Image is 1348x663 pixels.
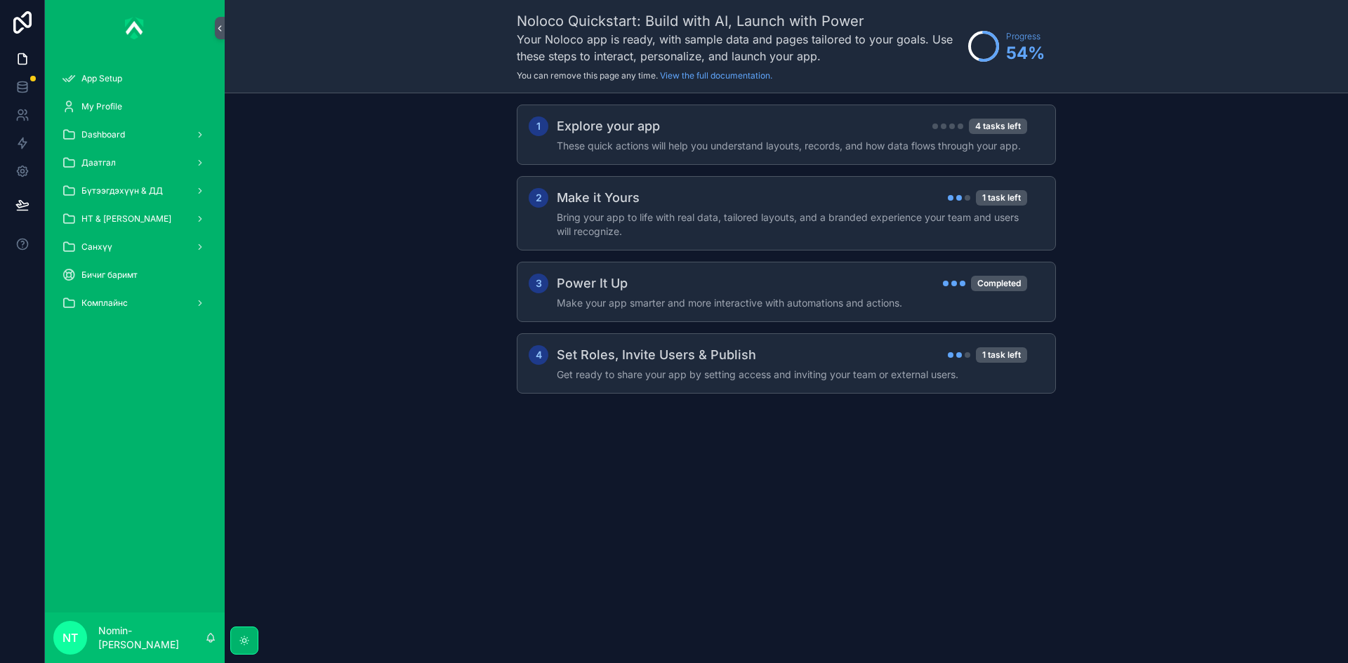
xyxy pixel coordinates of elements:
span: NT [62,629,78,646]
h3: Your Noloco app is ready, with sample data and pages tailored to your goals. Use these steps to i... [517,31,961,65]
a: Бүтээгдэхүүн & ДД [53,178,216,203]
span: Dashboard [81,129,125,140]
p: Nomin-[PERSON_NAME] [98,624,205,652]
span: You can remove this page any time. [517,70,658,81]
a: Комплайнс [53,290,216,316]
span: Даатгал [81,157,116,168]
span: App Setup [81,73,122,84]
img: App logo [125,17,145,39]
span: Бүтээгдэхүүн & ДД [81,185,163,196]
span: Санхүү [81,241,112,253]
a: View the full documentation. [660,70,772,81]
a: НТ & [PERSON_NAME] [53,206,216,232]
a: Санхүү [53,234,216,260]
a: Даатгал [53,150,216,175]
span: НТ & [PERSON_NAME] [81,213,171,225]
span: 54 % [1006,42,1045,65]
h1: Noloco Quickstart: Build with AI, Launch with Power [517,11,961,31]
a: Бичиг баримт [53,262,216,288]
span: My Profile [81,101,122,112]
span: Progress [1006,31,1045,42]
div: scrollable content [45,56,225,334]
a: Dashboard [53,122,216,147]
span: Комплайнс [81,297,128,309]
span: Бичиг баримт [81,269,138,281]
a: My Profile [53,94,216,119]
a: App Setup [53,66,216,91]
